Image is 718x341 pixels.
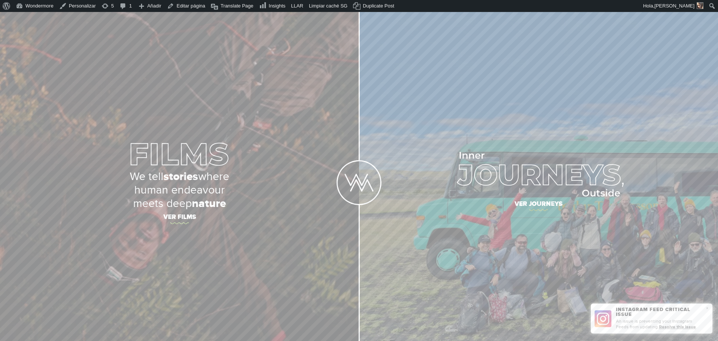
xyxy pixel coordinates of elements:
div: × [702,303,712,314]
p: An issue is preventing your Instagram Feeds from updating. . [616,319,702,330]
a: Resolve this issue [659,324,696,330]
h3: Instagram Feed Critical Issue [616,307,702,317]
img: Instagram Feed icon [595,310,611,327]
span: [PERSON_NAME] [654,3,694,9]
